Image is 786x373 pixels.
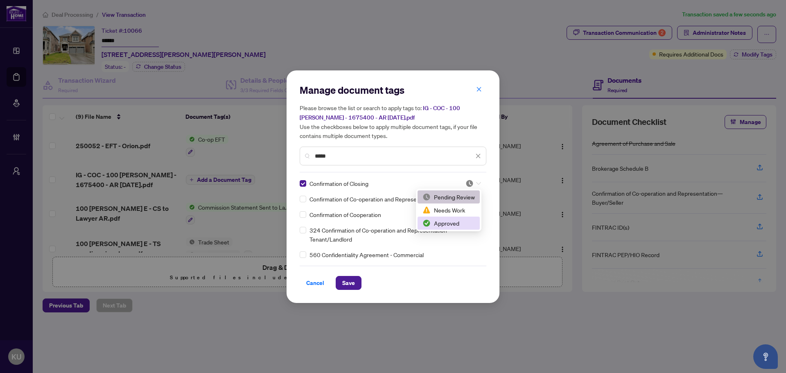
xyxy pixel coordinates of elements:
img: status [465,179,474,188]
div: Needs Work [418,203,480,217]
span: close [476,86,482,92]
button: Save [336,276,361,290]
span: 560 Confidentiality Agreement - Commercial [309,250,424,259]
span: Cancel [306,276,324,289]
div: Approved [418,217,480,230]
img: status [422,219,431,227]
img: status [422,206,431,214]
img: status [422,193,431,201]
div: Approved [422,219,475,228]
span: Save [342,276,355,289]
span: Confirmation of Cooperation [309,210,381,219]
div: Pending Review [418,190,480,203]
h5: Please browse the list or search to apply tags to: Use the checkboxes below to apply multiple doc... [300,103,486,140]
div: Pending Review [422,192,475,201]
button: Open asap [753,344,778,369]
span: Confirmation of Closing [309,179,368,188]
div: Needs Work [422,206,475,215]
span: IG - COC - 100 [PERSON_NAME] - 1675400 - AR [DATE].pdf [300,104,460,121]
span: 324 Confirmation of Co-operation and Representation - Tenant/Landlord [309,226,481,244]
span: Confirmation of Co-operation and Representation—Buyer/Seller [309,194,472,203]
button: Cancel [300,276,331,290]
h2: Manage document tags [300,84,486,97]
span: close [475,153,481,159]
span: Pending Review [465,179,481,188]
